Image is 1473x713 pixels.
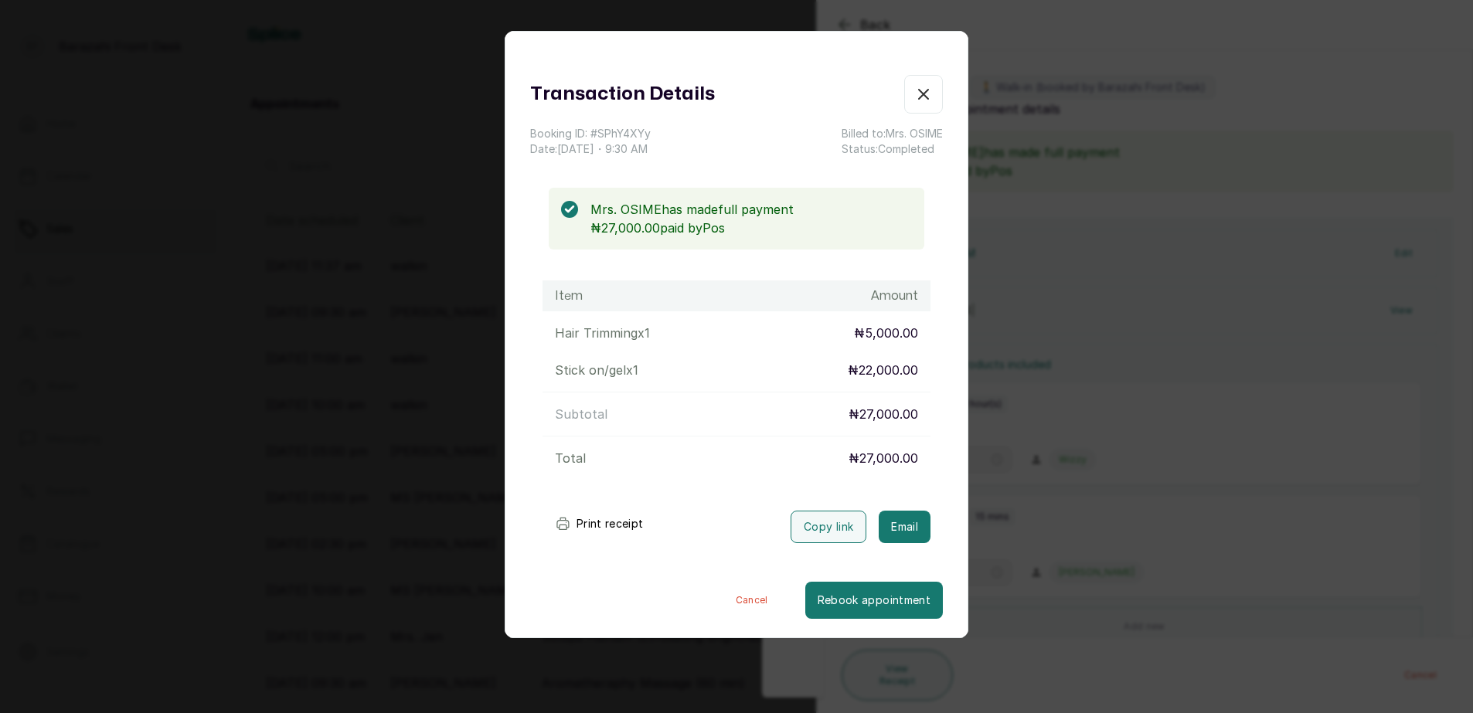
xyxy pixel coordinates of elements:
[842,141,943,157] p: Status: Completed
[848,361,918,379] p: ₦22,000.00
[555,324,650,342] p: Hair Trimming x 1
[849,405,918,423] p: ₦27,000.00
[842,126,943,141] p: Billed to: Mrs. OSIME
[879,511,930,543] button: Email
[530,80,715,108] h1: Transaction Details
[555,287,583,305] h1: Item
[530,141,651,157] p: Date: [DATE] ・ 9:30 AM
[791,511,866,543] button: Copy link
[590,200,912,219] p: Mrs. OSIME has made full payment
[805,582,943,619] button: Rebook appointment
[590,219,912,237] p: ₦27,000.00 paid by Pos
[543,508,656,539] button: Print receipt
[530,126,651,141] p: Booking ID: # SPhY4XYy
[699,582,805,619] button: Cancel
[555,449,586,467] p: Total
[555,405,607,423] p: Subtotal
[555,361,638,379] p: Stick on/gel x 1
[849,449,918,467] p: ₦27,000.00
[871,287,918,305] h1: Amount
[854,324,918,342] p: ₦5,000.00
